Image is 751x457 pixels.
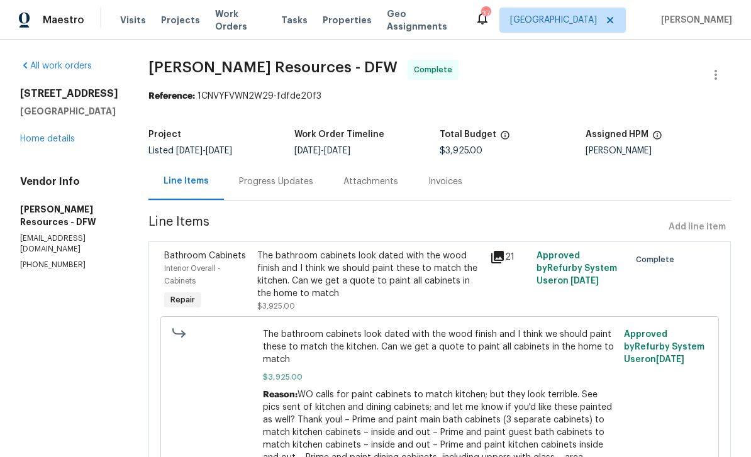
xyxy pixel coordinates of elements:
span: Work Orders [215,8,266,33]
div: Invoices [428,175,462,188]
span: Complete [636,253,679,266]
span: Listed [148,146,232,155]
span: The hpm assigned to this work order. [652,130,662,146]
h5: [PERSON_NAME] Resources - DFW [20,203,118,228]
h5: Total Budget [440,130,496,139]
span: Complete [414,63,457,76]
span: [DATE] [570,277,599,285]
span: Interior Overall - Cabinets [164,265,221,285]
p: [PHONE_NUMBER] [20,260,118,270]
h2: [STREET_ADDRESS] [20,87,118,100]
span: Bathroom Cabinets [164,251,246,260]
b: Reference: [148,92,195,101]
a: All work orders [20,62,92,70]
span: [PERSON_NAME] [656,14,732,26]
h4: Vendor Info [20,175,118,188]
h5: [GEOGRAPHIC_DATA] [20,105,118,118]
span: [DATE] [176,146,203,155]
p: [EMAIL_ADDRESS][DOMAIN_NAME] [20,233,118,255]
span: The total cost of line items that have been proposed by Opendoor. This sum includes line items th... [500,130,510,146]
span: [GEOGRAPHIC_DATA] [510,14,597,26]
span: - [294,146,350,155]
div: 21 [490,250,529,265]
span: Maestro [43,14,84,26]
span: $3,925.00 [440,146,482,155]
span: Tasks [281,16,308,25]
h5: Assigned HPM [586,130,648,139]
h5: Project [148,130,181,139]
span: [DATE] [324,146,350,155]
div: Line Items [164,175,209,187]
span: [DATE] [206,146,232,155]
a: Home details [20,135,75,143]
div: 1CNVYFVWN2W29-fdfde20f3 [148,90,731,102]
div: Attachments [343,175,398,188]
span: Repair [165,294,200,306]
div: The bathroom cabinets look dated with the wood finish and I think we should paint these to match ... [257,250,482,300]
span: Approved by Refurby System User on [537,251,617,285]
span: The bathroom cabinets look dated with the wood finish and I think we should paint these to match ... [263,328,617,366]
span: $3,925.00 [257,302,295,310]
h5: Work Order Timeline [294,130,384,139]
span: [PERSON_NAME] Resources - DFW [148,60,398,75]
span: Visits [120,14,146,26]
div: [PERSON_NAME] [586,146,732,155]
span: Approved by Refurby System User on [624,330,704,364]
span: - [176,146,232,155]
span: [DATE] [294,146,321,155]
span: Projects [161,14,200,26]
span: Reason: [263,390,298,399]
span: Properties [323,14,372,26]
div: 37 [481,8,490,20]
span: $3,925.00 [263,371,617,383]
span: [DATE] [656,355,684,364]
div: Progress Updates [239,175,313,188]
span: Geo Assignments [387,8,460,33]
span: Line Items [148,216,664,239]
